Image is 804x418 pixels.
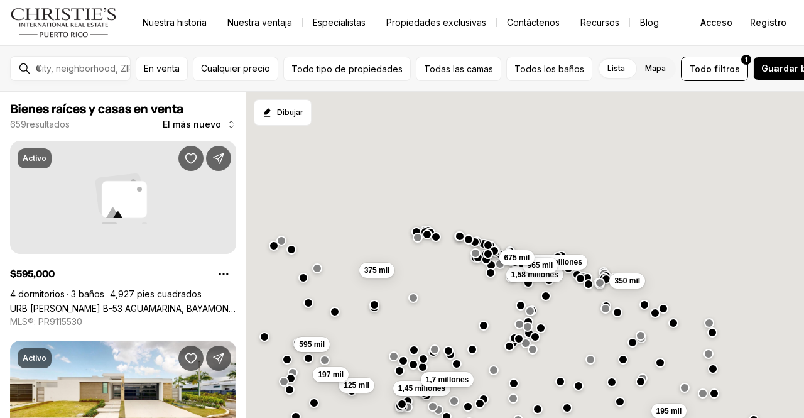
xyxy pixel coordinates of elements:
font: Contáctenos [507,17,560,28]
font: Todas las camas [424,63,493,74]
button: Todo tipo de propiedades [283,57,411,81]
button: Guardar Propiedad: URB MIRABELLA B-53 AQUAMARINA [178,146,204,171]
font: Nuestra ventaja [227,17,292,28]
font: Todos los baños [514,63,584,74]
a: Nuestra historia [133,14,217,31]
font: 1,45 millones [398,384,445,393]
font: 675 mil [504,253,530,262]
font: 1 [745,56,747,63]
button: Contáctenos [497,14,570,31]
font: Registro [750,17,786,28]
font: Todo tipo de propiedades [291,63,403,74]
button: Todos los baños [506,57,592,81]
font: 195 mil [656,407,682,415]
font: Activo [23,153,46,163]
button: 1,45 millones [393,381,450,396]
a: Blog [630,14,669,31]
font: Dibujar [277,107,303,117]
button: 675 mil [499,250,535,265]
button: 595 mil [294,337,330,352]
font: 197 mil [318,370,344,379]
font: 965 mil [528,261,553,270]
font: Activo [23,353,46,363]
img: logo [10,8,117,38]
button: Registro [742,10,794,35]
a: URB MIRABELLA B-53 AGUAMARINA, BAYAMON PR, 00961 [10,303,236,314]
button: 375 mil [359,263,395,278]
font: resultados [26,119,70,129]
font: 350 mil [614,277,640,285]
font: 1,38 millones [535,258,582,267]
button: Acceso [693,10,740,35]
font: Nuestra historia [143,17,207,28]
button: 1,38 millones [530,255,587,270]
button: Cualquier precio [193,57,278,81]
a: Nuestra ventaja [217,14,302,31]
button: Empezar a dibujar [254,99,312,126]
font: En venta [144,63,180,74]
font: Cualquier precio [201,63,270,74]
font: Recursos [580,17,619,28]
font: Especialistas [313,17,366,28]
font: Todo [689,63,712,74]
button: Guardar Propiedad: 54 DANUBIO [178,346,204,371]
font: 1,58 millones [511,270,558,279]
font: Acceso [700,17,732,28]
font: 659 [10,119,26,129]
button: Compartir propiedad [206,146,231,171]
a: Recursos [570,14,629,31]
font: Mapa [645,63,666,73]
button: 965 mil [523,258,558,273]
a: Especialistas [303,14,376,31]
button: 1,58 millones [506,267,563,282]
font: 595 mil [299,340,325,349]
font: Lista [607,63,625,73]
a: Propiedades exclusivas [376,14,496,31]
button: Compartir propiedad [206,346,231,371]
font: 1,7 millones [426,375,469,384]
button: En venta [136,57,188,81]
font: El más nuevo [163,119,221,129]
font: Propiedades exclusivas [386,17,486,28]
font: Blog [640,17,659,28]
button: Todas las camas [416,57,501,81]
button: Todofiltros1 [681,57,748,81]
font: 125 mil [344,381,369,390]
button: 350 mil [609,273,645,289]
font: filtros [714,63,740,74]
button: 197 mil [313,367,349,382]
button: 125 mil [339,378,374,393]
font: 375 mil [364,266,390,275]
font: Bienes raíces y casas en venta [10,103,183,116]
button: Opciones de propiedad [211,261,236,287]
button: 1,7 millones [421,372,474,387]
button: El más nuevo [155,112,244,137]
